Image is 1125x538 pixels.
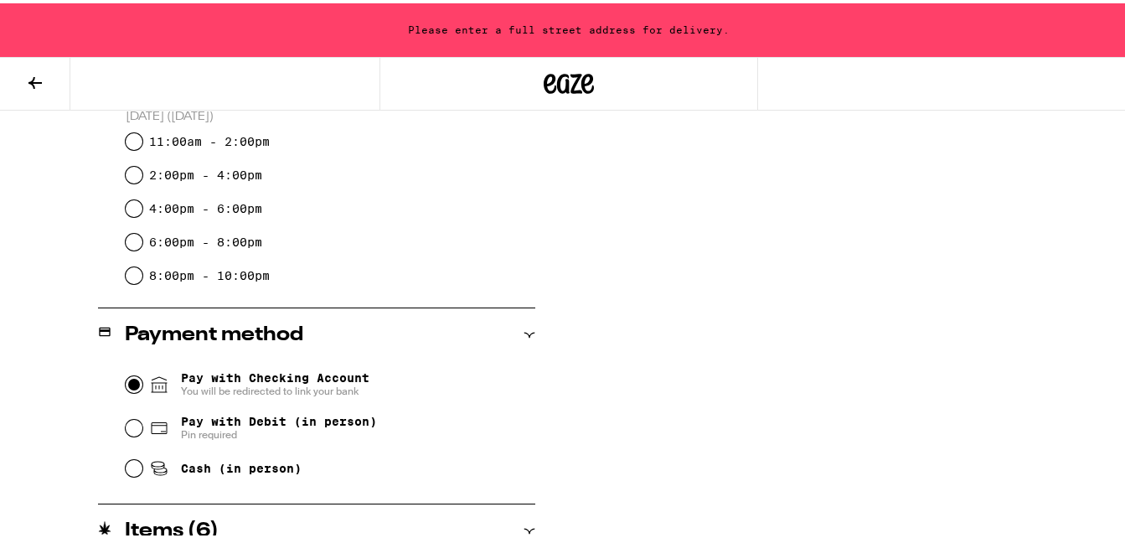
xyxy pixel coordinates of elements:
label: 8:00pm - 10:00pm [149,266,270,279]
h2: Items ( 6 ) [125,518,219,538]
span: You will be redirected to link your bank [181,381,369,395]
label: 2:00pm - 4:00pm [149,165,262,178]
label: 11:00am - 2:00pm [149,132,270,145]
span: Pay with Checking Account [181,368,369,395]
label: 6:00pm - 8:00pm [149,232,262,246]
span: Hi. Need any help? [10,12,121,25]
p: [DATE] ([DATE]) [126,106,535,122]
h2: Payment method [125,322,303,342]
span: Pay with Debit (in person) [181,411,377,425]
span: Cash (in person) [181,458,302,472]
label: 4:00pm - 6:00pm [149,199,262,212]
span: Pin required [181,425,377,438]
